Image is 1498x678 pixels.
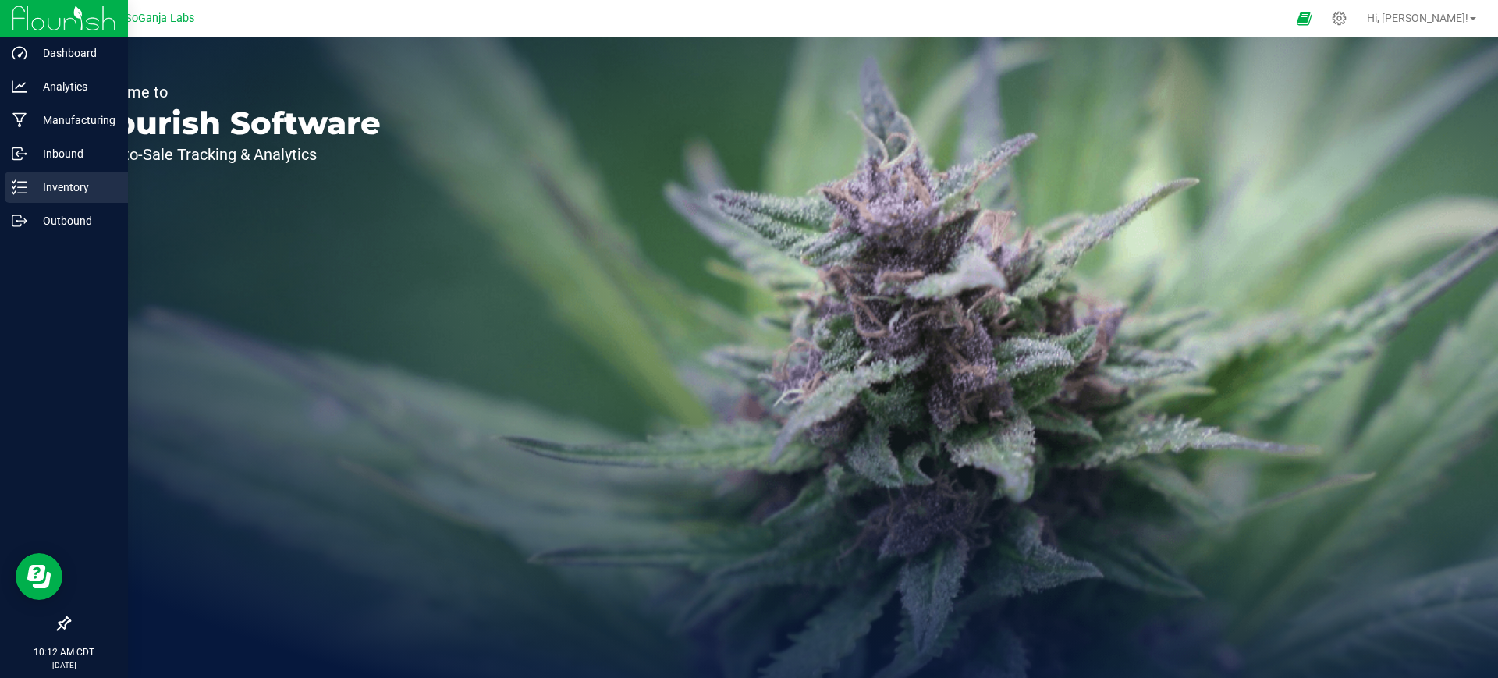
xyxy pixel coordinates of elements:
p: Inventory [27,178,121,197]
p: [DATE] [7,659,121,671]
p: Manufacturing [27,111,121,130]
inline-svg: Inventory [12,179,27,195]
iframe: Resource center [16,553,62,600]
div: Manage settings [1329,11,1349,26]
p: Flourish Software [84,108,381,139]
span: Hi, [PERSON_NAME]! [1367,12,1468,24]
p: Inbound [27,144,121,163]
p: 10:12 AM CDT [7,645,121,659]
p: Outbound [27,211,121,230]
inline-svg: Dashboard [12,45,27,61]
p: Seed-to-Sale Tracking & Analytics [84,147,381,162]
p: Analytics [27,77,121,96]
inline-svg: Outbound [12,213,27,229]
p: Dashboard [27,44,121,62]
span: Open Ecommerce Menu [1287,3,1322,34]
span: SoGanja Labs [125,12,194,25]
inline-svg: Analytics [12,79,27,94]
inline-svg: Manufacturing [12,112,27,128]
inline-svg: Inbound [12,146,27,162]
p: Welcome to [84,84,381,100]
